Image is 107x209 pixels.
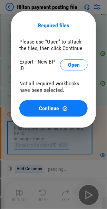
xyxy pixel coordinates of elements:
div: Export - New BP ID [19,58,60,72]
div: Not all required workbooks have been selected. [19,80,88,93]
span: Continue [39,106,59,111]
span: Open [68,62,80,68]
img: Continue [62,106,68,112]
button: ContinueContinue [19,100,88,117]
div: Required files [19,22,88,29]
button: Open [60,59,88,70]
div: Please use “Open” to attach the files, then click Continue [19,38,88,51]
